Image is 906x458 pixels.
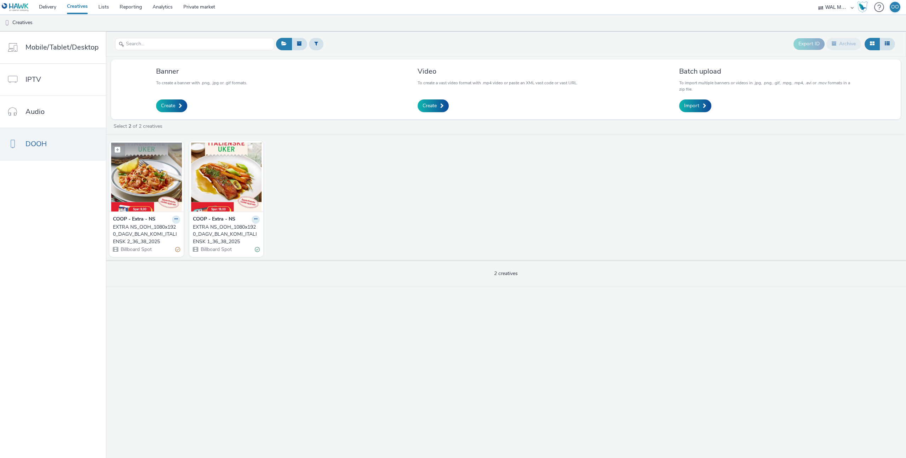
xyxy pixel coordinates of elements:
img: undefined Logo [2,3,29,12]
h3: Video [418,67,578,76]
div: Valid [255,246,260,253]
strong: COOP - Extra - NS [193,216,235,224]
span: Billboard Spot [200,246,232,253]
span: IPTV [25,74,41,85]
span: Audio [25,107,45,117]
img: EXTRA NS_OOH_1080x1920_DAGV_BLAN_KOMI_ITALIENSK 2_36_38_2025 visual [111,143,182,212]
a: EXTRA NS_OOH_1080x1920_DAGV_BLAN_KOMI_ITALIENSK 1_36_38_2025 [193,224,260,245]
button: Grid [865,38,880,50]
span: Import [684,102,699,109]
div: EXTRA NS_OOH_1080x1920_DAGV_BLAN_KOMI_ITALIENSK 1_36_38_2025 [193,224,257,245]
p: To create a banner with .png, .jpg or .gif formats. [156,80,247,86]
span: Create [161,102,175,109]
button: Table [879,38,895,50]
span: Billboard Spot [120,246,152,253]
button: Archive [826,38,861,50]
img: EXTRA NS_OOH_1080x1920_DAGV_BLAN_KOMI_ITALIENSK 1_36_38_2025 visual [191,143,262,212]
span: Mobile/Tablet/Desktop [25,42,99,52]
a: Import [679,99,711,112]
span: Create [423,102,437,109]
div: EXTRA NS_OOH_1080x1920_DAGV_BLAN_KOMI_ITALIENSK 2_36_38_2025 [113,224,177,245]
p: To import multiple banners or videos in .jpg, .png, .gif, .mpg, .mp4, .avi or .mov formats in a z... [679,80,856,92]
strong: 2 [128,123,131,130]
img: Hawk Academy [857,1,868,13]
h3: Banner [156,67,247,76]
a: EXTRA NS_OOH_1080x1920_DAGV_BLAN_KOMI_ITALIENSK 2_36_38_2025 [113,224,180,245]
a: Select of 2 creatives [113,123,165,130]
a: Create [156,99,187,112]
img: dooh [4,19,11,27]
a: Create [418,99,449,112]
p: To create a vast video format with .mp4 video or paste an XML vast code or vast URL. [418,80,578,86]
a: Hawk Academy [857,1,871,13]
h3: Batch upload [679,67,856,76]
input: Search... [115,38,274,50]
strong: COOP - Extra - NS [113,216,155,224]
span: DOOH [25,139,47,149]
span: 2 creatives [494,270,518,277]
div: Partially valid [175,246,180,253]
div: OO [891,2,899,12]
button: Export ID [793,38,825,50]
